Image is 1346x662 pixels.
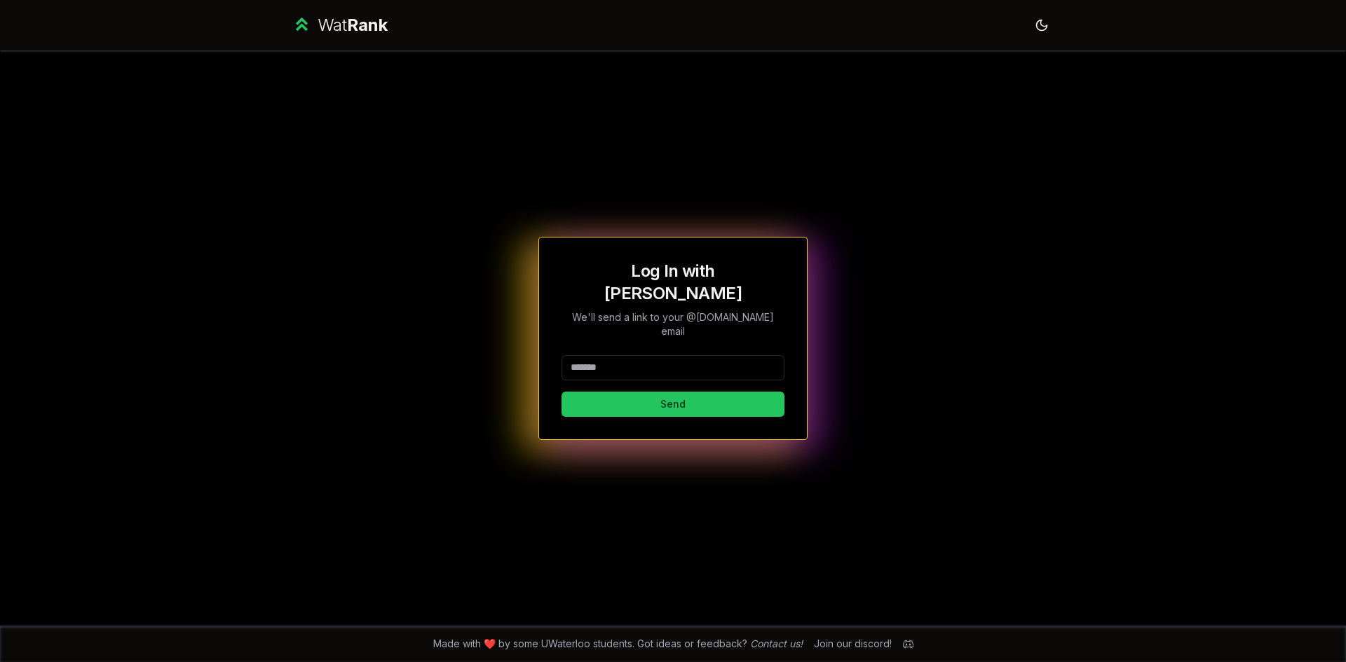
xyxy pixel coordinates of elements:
a: Contact us! [750,637,803,649]
span: Rank [347,15,388,35]
div: Wat [318,14,388,36]
button: Send [562,392,784,417]
a: WatRank [292,14,388,36]
h1: Log In with [PERSON_NAME] [562,260,784,305]
div: Join our discord! [814,637,892,651]
p: We'll send a link to your @[DOMAIN_NAME] email [562,310,784,338]
span: Made with ❤️ by some UWaterloo students. Got ideas or feedback? [433,637,803,651]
